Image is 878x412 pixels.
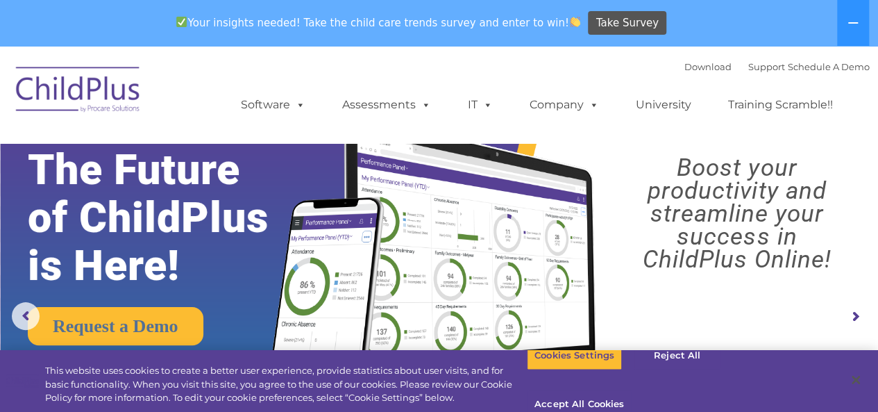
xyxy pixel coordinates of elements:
[607,156,867,271] rs-layer: Boost your productivity and streamline your success in ChildPlus Online!
[45,364,527,405] div: This website uses cookies to create a better user experience, provide statistics about user visit...
[328,91,445,119] a: Assessments
[527,341,622,370] button: Cookies Settings
[171,9,586,36] span: Your insights needed! Take the child care trends survey and enter to win!
[176,17,187,27] img: ✅
[714,91,847,119] a: Training Scramble!!
[596,11,659,35] span: Take Survey
[788,61,870,72] a: Schedule A Demo
[588,11,666,35] a: Take Survey
[684,61,870,72] font: |
[516,91,613,119] a: Company
[9,57,148,126] img: ChildPlus by Procare Solutions
[28,146,308,290] rs-layer: The Future of ChildPlus is Here!
[634,341,720,370] button: Reject All
[748,61,785,72] a: Support
[841,365,871,395] button: Close
[454,91,507,119] a: IT
[684,61,732,72] a: Download
[193,92,235,102] span: Last name
[570,17,580,27] img: 👏
[227,91,319,119] a: Software
[28,307,203,345] a: Request a Demo
[193,149,252,159] span: Phone number
[622,91,705,119] a: University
